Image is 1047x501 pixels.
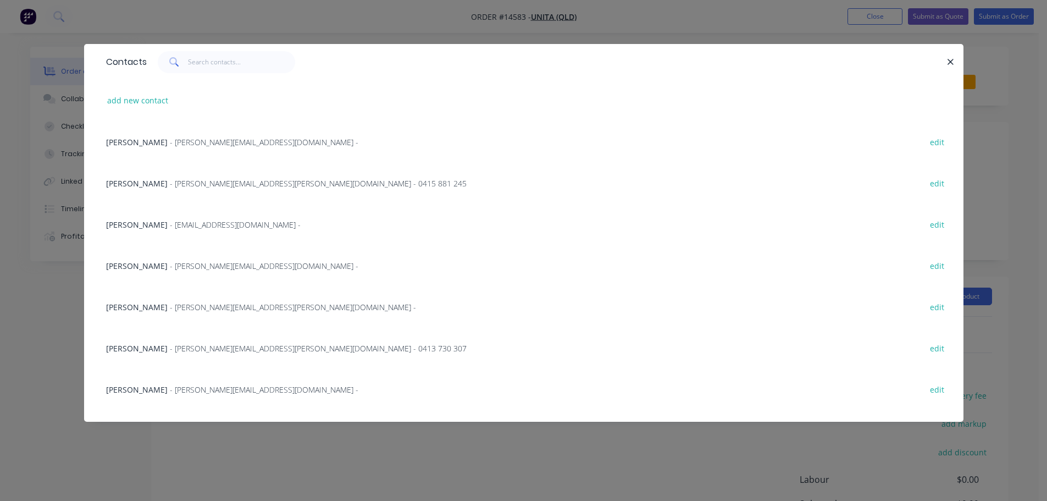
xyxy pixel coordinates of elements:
[170,302,416,312] span: - [PERSON_NAME][EMAIL_ADDRESS][PERSON_NAME][DOMAIN_NAME] -
[170,343,467,354] span: - [PERSON_NAME][EMAIL_ADDRESS][PERSON_NAME][DOMAIN_NAME] - 0413 730 307
[170,137,358,147] span: - [PERSON_NAME][EMAIL_ADDRESS][DOMAIN_NAME] -
[106,302,168,312] span: [PERSON_NAME]
[101,45,147,80] div: Contacts
[924,175,950,190] button: edit
[106,137,168,147] span: [PERSON_NAME]
[924,258,950,273] button: edit
[106,384,168,395] span: [PERSON_NAME]
[170,384,358,395] span: - [PERSON_NAME][EMAIL_ADDRESS][DOMAIN_NAME] -
[924,340,950,355] button: edit
[170,219,301,230] span: - [EMAIL_ADDRESS][DOMAIN_NAME] -
[924,382,950,397] button: edit
[106,178,168,189] span: [PERSON_NAME]
[106,261,168,271] span: [PERSON_NAME]
[106,343,168,354] span: [PERSON_NAME]
[170,178,467,189] span: - [PERSON_NAME][EMAIL_ADDRESS][PERSON_NAME][DOMAIN_NAME] - 0415 881 245
[170,261,358,271] span: - [PERSON_NAME][EMAIL_ADDRESS][DOMAIN_NAME] -
[102,93,174,108] button: add new contact
[924,217,950,232] button: edit
[924,134,950,149] button: edit
[188,51,295,73] input: Search contacts...
[924,299,950,314] button: edit
[106,219,168,230] span: [PERSON_NAME]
